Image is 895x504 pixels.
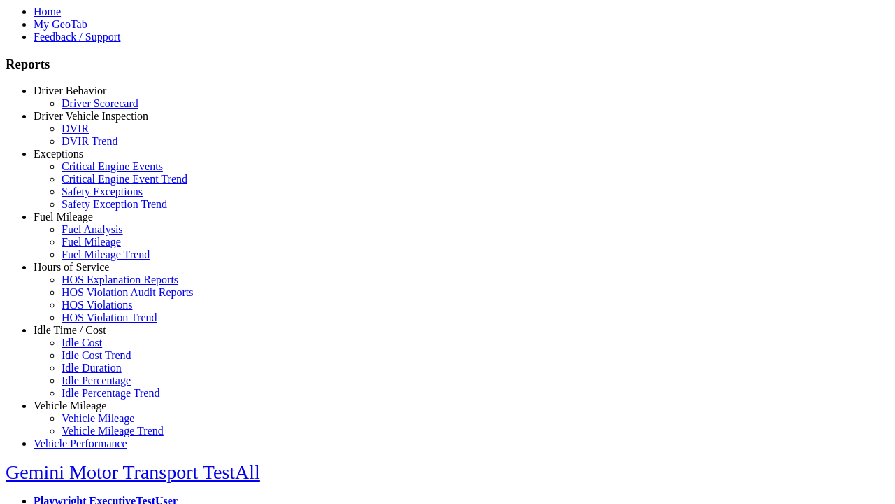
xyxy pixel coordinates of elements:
a: Idle Cost Trend [62,349,131,361]
a: Idle Time / Cost [34,324,106,336]
a: Fuel Analysis [62,223,123,235]
a: Vehicle Mileage [34,400,106,412]
a: DVIR [62,122,89,134]
a: Gemini Motor Transport TestAll [6,461,260,483]
a: HOS Explanation Reports [62,274,178,286]
a: Home [34,6,61,17]
a: Idle Percentage Trend [62,387,159,399]
a: Vehicle Performance [34,437,127,449]
a: HOS Violation Audit Reports [62,286,194,298]
a: Vehicle Mileage [62,412,134,424]
a: HOS Violations [62,299,132,311]
a: Safety Exception Trend [62,198,167,210]
a: DVIR Trend [62,135,117,147]
a: Fuel Mileage [34,211,93,223]
a: Vehicle Mileage Trend [62,425,164,437]
a: Driver Behavior [34,85,106,97]
a: HOS Violation Trend [62,311,157,323]
a: Driver Scorecard [62,97,138,109]
a: Feedback / Support [34,31,120,43]
a: Driver Vehicle Inspection [34,110,148,122]
a: Idle Duration [62,362,122,374]
a: Idle Percentage [62,374,131,386]
a: My GeoTab [34,18,87,30]
a: Safety Exceptions [62,185,143,197]
a: Fuel Mileage Trend [62,248,150,260]
a: Exceptions [34,148,83,160]
a: Hours of Service [34,261,109,273]
a: Fuel Mileage [62,236,121,248]
a: Critical Engine Event Trend [62,173,187,185]
a: Critical Engine Events [62,160,163,172]
a: Idle Cost [62,337,102,349]
h3: Reports [6,57,889,72]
